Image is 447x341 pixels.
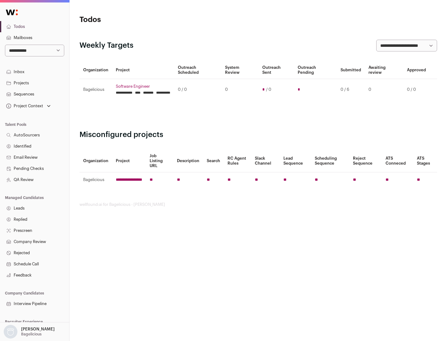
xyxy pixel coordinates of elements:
th: RC Agent Rules [224,150,251,172]
th: Slack Channel [251,150,280,172]
th: Outreach Scheduled [174,61,221,79]
p: Bagelicious [21,332,42,337]
th: Submitted [337,61,365,79]
th: Job Listing URL [146,150,173,172]
th: Outreach Sent [259,61,294,79]
th: Scheduling Sequence [311,150,349,172]
th: ATS Conneced [382,150,413,172]
th: Organization [79,150,112,172]
td: 0 / 0 [174,79,221,100]
td: 0 [365,79,403,100]
th: Awaiting review [365,61,403,79]
p: [PERSON_NAME] [21,327,55,332]
th: System Review [221,61,258,79]
img: Wellfound [2,6,21,19]
th: Outreach Pending [294,61,336,79]
a: Software Engineer [116,84,170,89]
th: Approved [403,61,430,79]
th: Reject Sequence [349,150,382,172]
span: / 0 [266,87,271,92]
th: Description [173,150,203,172]
button: Open dropdown [5,102,52,110]
h2: Misconfigured projects [79,130,437,140]
th: ATS Stages [413,150,437,172]
th: Lead Sequence [280,150,311,172]
th: Project [112,150,146,172]
td: 0 [221,79,258,100]
td: 0 / 6 [337,79,365,100]
h2: Weekly Targets [79,41,133,51]
th: Project [112,61,174,79]
button: Open dropdown [2,325,56,339]
img: nopic.png [4,325,17,339]
th: Search [203,150,224,172]
td: 0 / 0 [403,79,430,100]
footer: wellfound:ai for Bagelicious - [PERSON_NAME] [79,202,437,207]
h1: Todos [79,15,199,25]
div: Project Context [5,104,43,108]
th: Organization [79,61,112,79]
td: Bagelicious [79,172,112,188]
td: Bagelicious [79,79,112,100]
